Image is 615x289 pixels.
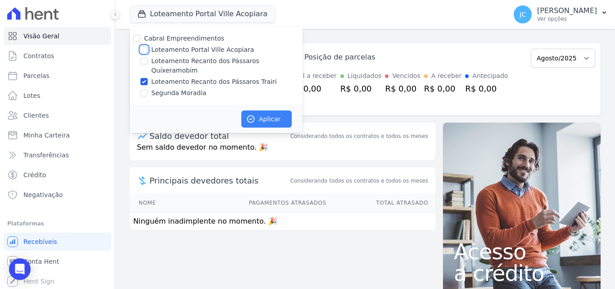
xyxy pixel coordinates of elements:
span: Acesso [454,241,590,262]
div: R$ 0,00 [340,83,382,95]
label: Cabral Empreendimentos [144,35,224,42]
a: Contratos [4,47,111,65]
button: JC [PERSON_NAME] Ver opções [506,2,615,27]
th: Nome [130,194,184,212]
span: Negativação [23,190,63,199]
div: R$ 0,00 [385,83,420,95]
label: Loteamento Portal Ville Acopiara [151,45,254,55]
button: Aplicar [241,110,292,128]
a: Recebíveis [4,233,111,251]
th: Pagamentos Atrasados [184,194,326,212]
span: a crédito [454,262,590,284]
span: Principais devedores totais [149,174,289,187]
label: Loteamento Recanto dos Pássaros Quixeramobim [151,56,303,75]
div: Vencidos [392,71,420,81]
span: Transferências [23,151,69,160]
th: Total Atrasado [327,194,435,212]
a: Transferências [4,146,111,164]
span: Contratos [23,51,54,60]
div: Total a receber [290,71,337,81]
span: Lotes [23,91,41,100]
div: Posição de parcelas [304,52,375,63]
span: JC [520,11,526,18]
span: Conta Hent [23,257,59,266]
span: Parcelas [23,71,50,80]
span: Minha Carteira [23,131,70,140]
span: Visão Geral [23,32,59,41]
a: Parcelas [4,67,111,85]
a: Lotes [4,87,111,105]
div: A receber [431,71,462,81]
span: Recebíveis [23,237,57,246]
div: R$ 0,00 [424,83,462,95]
a: Crédito [4,166,111,184]
span: Clientes [23,111,49,120]
div: R$ 0,00 [465,83,508,95]
p: Ver opções [537,15,597,23]
span: Considerando todos os contratos e todos os meses [290,177,428,185]
label: Segunda Moradia [151,88,206,98]
div: R$ 0,00 [290,83,337,95]
a: Visão Geral [4,27,111,45]
p: Sem saldo devedor no momento. 🎉 [130,142,435,160]
div: Plataformas [7,218,108,229]
td: Ninguém inadimplente no momento. 🎉 [130,212,435,231]
div: Antecipado [472,71,508,81]
button: Loteamento Portal Ville Acopiara [130,5,275,23]
div: Open Intercom Messenger [9,258,31,280]
div: Considerando todos os contratos e todos os meses [290,132,428,140]
a: Minha Carteira [4,126,111,144]
a: Negativação [4,186,111,204]
div: Saldo devedor total [149,130,289,142]
div: Liquidados [348,71,382,81]
p: [PERSON_NAME] [537,6,597,15]
span: Crédito [23,170,46,179]
a: Clientes [4,106,111,124]
a: Conta Hent [4,252,111,271]
label: Loteamento Recanto dos Pássaros Trairi [151,77,277,87]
